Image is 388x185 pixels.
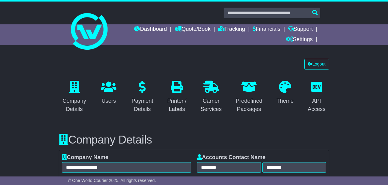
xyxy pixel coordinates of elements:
label: Company Name [62,154,108,161]
a: Settings [286,35,313,45]
div: Theme [276,97,294,105]
div: Users [101,97,116,105]
a: Company Details [59,79,90,116]
a: Financials [253,24,280,35]
a: API Access [304,79,329,116]
div: Company Details [63,97,86,113]
h3: Company Details [59,134,330,146]
a: Carrier Services [197,79,226,116]
a: Logout [304,59,330,69]
a: Printer / Labels [163,79,190,116]
a: Tracking [218,24,245,35]
a: Payment Details [127,79,157,116]
a: Predefined Packages [232,79,266,116]
a: Dashboard [134,24,167,35]
div: Payment Details [131,97,153,113]
a: Users [97,79,120,107]
label: Accounts Contact Name [197,154,265,161]
div: API Access [308,97,325,113]
span: © One World Courier 2025. All rights reserved. [68,178,156,183]
div: Printer / Labels [167,97,186,113]
a: Support [288,24,313,35]
a: Quote/Book [174,24,210,35]
div: Predefined Packages [236,97,262,113]
div: Carrier Services [201,97,222,113]
a: Theme [273,79,298,107]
